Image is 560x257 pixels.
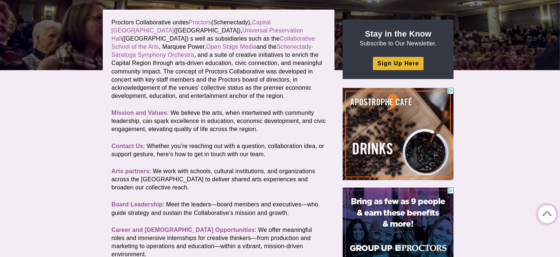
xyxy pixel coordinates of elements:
p: : We work with schools, cultural institutions, and organizations across the [GEOGRAPHIC_DATA] to ... [112,167,326,192]
p: Subscribe to Our Newsletter. [352,28,445,48]
p: Proctors Collaborative unites (Schenectady), ([GEOGRAPHIC_DATA]), ([GEOGRAPHIC_DATA]) s well as s... [112,18,326,100]
iframe: Advertisement [343,88,454,180]
a: Arts partners [112,168,150,174]
a: Board Leadership [112,201,163,208]
p: : We believe the arts, when intertwined with community leadership, can spark excellence in educat... [112,109,326,133]
p: : Whether you’re reaching out with a question, collaboration idea, or support gesture, here’s how... [112,142,326,158]
a: Career and [DEMOGRAPHIC_DATA] Opportunities [112,227,255,233]
a: Contact Us [112,143,143,149]
a: Mission and Values [112,110,167,116]
a: Back to Top [538,205,553,220]
p: : Meet the leaders—board members and executives—who guide strategy and sustain the Collaborative’... [112,201,326,217]
a: Sign Up Here [373,57,423,70]
strong: Stay in the Know [365,29,432,38]
a: Open Stage Media [206,44,257,50]
a: Proctors [189,19,211,25]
